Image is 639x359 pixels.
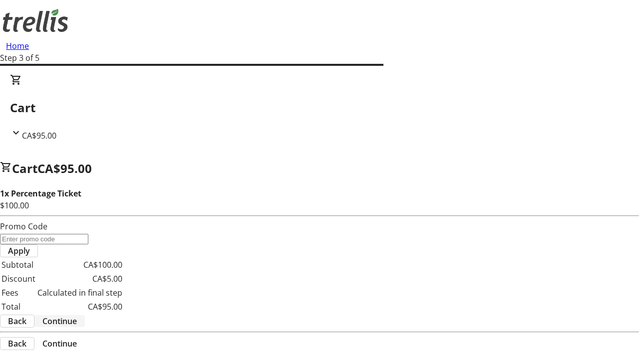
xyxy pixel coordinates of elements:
[1,272,36,285] td: Discount
[37,272,123,285] td: CA$5.00
[37,300,123,313] td: CA$95.00
[8,315,26,327] span: Back
[10,74,629,142] div: CartCA$95.00
[8,245,30,257] span: Apply
[37,286,123,299] td: Calculated in final step
[42,338,77,350] span: Continue
[34,315,85,327] button: Continue
[37,258,123,271] td: CA$100.00
[8,338,26,350] span: Back
[1,286,36,299] td: Fees
[37,160,92,177] span: CA$95.00
[1,300,36,313] td: Total
[22,130,56,141] span: CA$95.00
[42,315,77,327] span: Continue
[1,258,36,271] td: Subtotal
[10,99,629,117] h2: Cart
[34,338,85,350] button: Continue
[12,160,37,177] span: Cart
